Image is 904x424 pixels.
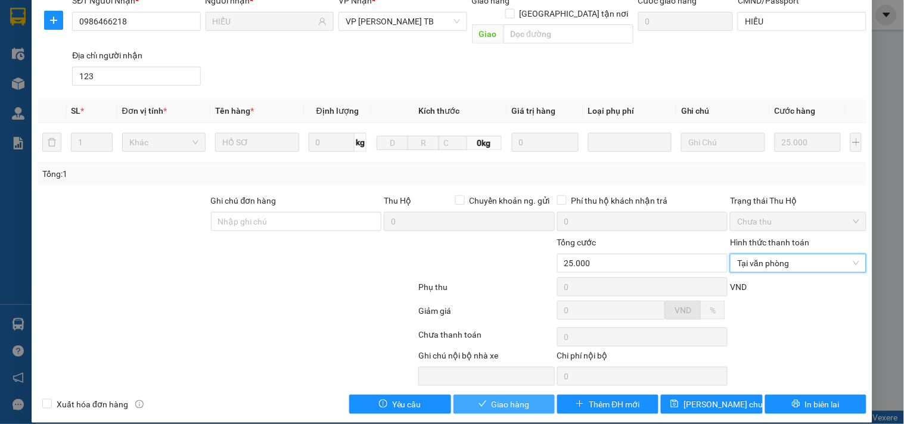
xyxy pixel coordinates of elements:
[379,400,387,409] span: exclamation-circle
[346,13,459,30] span: VP Trần Phú TB
[417,328,555,349] div: Chưa thanh toán
[512,106,556,116] span: Giá trị hàng
[710,305,716,315] span: %
[15,15,74,74] img: logo.jpg
[211,212,382,231] input: Ghi chú đơn hàng
[318,17,327,26] span: user
[479,400,487,409] span: check
[775,133,841,152] input: 0
[135,400,144,409] span: info-circle
[730,238,809,247] label: Hình thức thanh toán
[15,86,232,106] b: GỬI : VP [PERSON_NAME] TB
[316,106,359,116] span: Định lượng
[638,12,734,31] input: Cước giao hàng
[512,133,579,152] input: 0
[557,238,597,247] span: Tổng cước
[111,44,498,59] li: Hotline: 19001155
[355,133,366,152] span: kg
[492,398,530,411] span: Giao hàng
[576,400,584,409] span: plus
[737,213,859,230] span: Chưa thu
[557,395,658,414] button: plusThêm ĐH mới
[377,136,408,150] input: D
[467,136,502,150] span: 0kg
[557,349,728,367] div: Chi phí nội bộ
[52,398,133,411] span: Xuất hóa đơn hàng
[213,15,316,28] input: Tên người nhận
[71,106,80,116] span: SL
[122,106,167,116] span: Đơn vị tính
[681,133,765,152] input: Ghi Chú
[45,15,63,25] span: plus
[349,395,451,414] button: exclamation-circleYêu cầu
[42,133,61,152] button: delete
[72,67,200,86] input: Địa chỉ của người nhận
[453,395,555,414] button: checkGiao hàng
[567,194,673,207] span: Phí thu hộ khách nhận trả
[675,305,691,315] span: VND
[418,106,459,116] span: Kích thước
[418,349,554,367] div: Ghi chú nội bộ nhà xe
[408,136,439,150] input: R
[439,136,467,150] input: C
[111,29,498,44] li: Số 10 ngõ 15 Ngọc Hồi, Q.[PERSON_NAME], [GEOGRAPHIC_DATA]
[737,254,859,272] span: Tại văn phòng
[504,24,633,43] input: Dọc đường
[805,398,840,411] span: In biên lai
[583,99,676,123] th: Loại phụ phí
[850,133,861,152] button: plus
[392,398,421,411] span: Yêu cầu
[44,11,63,30] button: plus
[384,196,411,205] span: Thu Hộ
[129,133,198,151] span: Khác
[676,99,769,123] th: Ghi chú
[730,194,866,207] div: Trạng thái Thu Hộ
[515,7,633,20] span: [GEOGRAPHIC_DATA] tận nơi
[775,106,816,116] span: Cước hàng
[661,395,762,414] button: save[PERSON_NAME] chuyển hoàn
[465,194,555,207] span: Chuyển khoản ng. gửi
[589,398,639,411] span: Thêm ĐH mới
[792,400,800,409] span: printer
[42,167,350,180] div: Tổng: 1
[417,280,555,301] div: Phụ thu
[765,395,866,414] button: printerIn biên lai
[472,24,504,43] span: Giao
[417,304,555,325] div: Giảm giá
[72,49,200,62] div: Địa chỉ người nhận
[215,133,299,152] input: VD: Bàn, Ghế
[215,106,254,116] span: Tên hàng
[730,282,747,292] span: VND
[211,196,277,205] label: Ghi chú đơn hàng
[670,400,679,409] span: save
[684,398,797,411] span: [PERSON_NAME] chuyển hoàn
